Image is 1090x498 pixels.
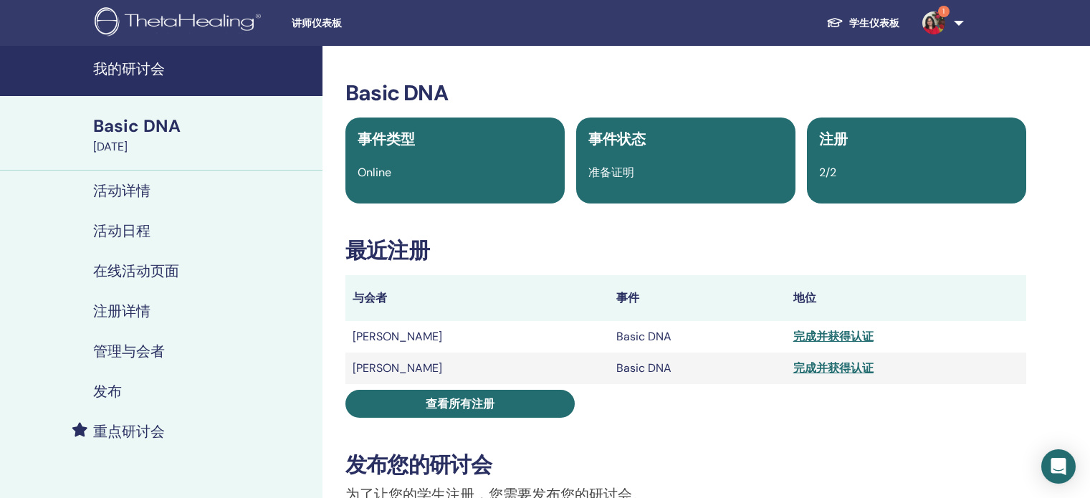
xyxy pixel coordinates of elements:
td: [PERSON_NAME] [345,353,609,384]
span: 2/2 [819,165,836,180]
img: graduation-cap-white.svg [826,16,843,29]
h3: 最近注册 [345,238,1026,264]
th: 事件 [609,275,785,321]
span: Online [358,165,391,180]
td: Basic DNA [609,321,785,353]
h3: Basic DNA [345,80,1026,106]
span: 1 [938,6,950,17]
h4: 我的研讨会 [93,60,314,77]
h3: 发布您的研讨会 [345,452,1026,478]
img: logo.png [95,7,266,39]
span: 查看所有注册 [426,396,494,411]
div: Open Intercom Messenger [1041,449,1076,484]
h4: 活动日程 [93,222,150,239]
a: 查看所有注册 [345,390,575,418]
h4: 注册详情 [93,302,150,320]
th: 与会者 [345,275,609,321]
span: 注册 [819,130,848,148]
h4: 在线活动页面 [93,262,179,279]
span: 事件类型 [358,130,415,148]
div: Basic DNA [93,114,314,138]
th: 地位 [786,275,1026,321]
td: [PERSON_NAME] [345,321,609,353]
td: Basic DNA [609,353,785,384]
h4: 活动详情 [93,182,150,199]
h4: 发布 [93,383,122,400]
span: 准备证明 [588,165,634,180]
div: 完成并获得认证 [793,328,1019,345]
h4: 管理与会者 [93,343,165,360]
div: [DATE] [93,138,314,155]
span: 讲师仪表板 [292,16,507,31]
h4: 重点研讨会 [93,423,165,440]
img: default.jpg [922,11,945,34]
a: Basic DNA[DATE] [85,114,322,155]
a: 学生仪表板 [815,10,911,37]
div: 完成并获得认证 [793,360,1019,377]
span: 事件状态 [588,130,646,148]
